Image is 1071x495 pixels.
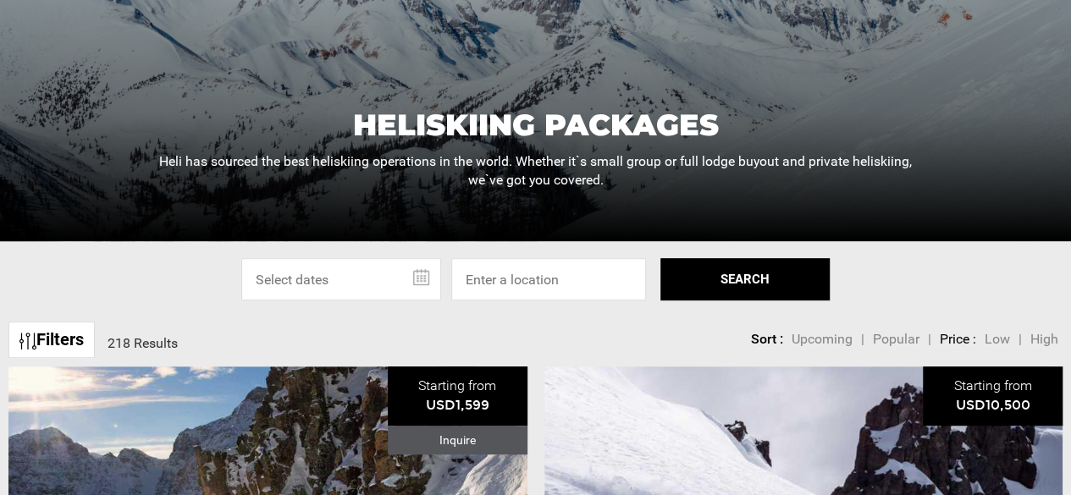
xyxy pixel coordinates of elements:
img: btn-icon.svg [19,333,36,349]
input: Enter a location [451,258,646,300]
span: High [1030,331,1058,347]
li: | [861,330,864,349]
a: Filters [8,322,95,358]
span: Upcoming [792,331,853,347]
li: | [1019,330,1022,349]
li: Sort : [751,330,783,349]
h1: Heliskiing Packages [148,110,924,140]
p: Heli has sourced the best heliskiing operations in the world. Whether it`s small group or full lo... [148,152,924,190]
li: Price : [940,330,976,349]
input: Select dates [241,258,441,300]
span: Popular [873,331,919,347]
li: | [928,330,931,349]
span: Low [985,331,1010,347]
button: SEARCH [660,258,830,300]
span: 218 Results [108,335,178,351]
